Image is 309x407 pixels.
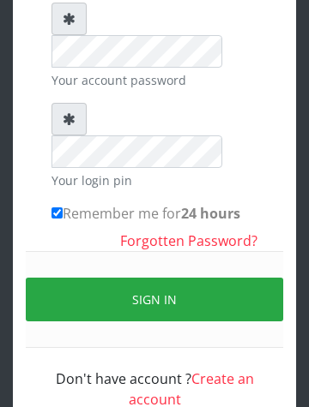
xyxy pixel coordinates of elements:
[51,207,63,218] input: Remember me for24 hours
[51,71,257,89] small: Your account password
[51,171,257,189] small: Your login pin
[26,278,283,321] button: Sign in
[51,203,240,224] label: Remember me for
[120,231,257,250] a: Forgotten Password?
[181,204,240,223] b: 24 hours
